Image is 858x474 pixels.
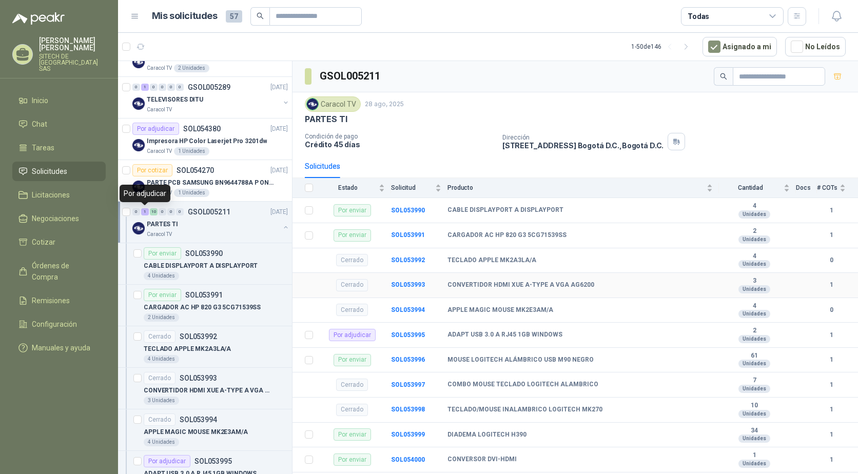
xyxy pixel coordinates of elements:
[12,114,106,134] a: Chat
[703,37,777,56] button: Asignado a mi
[719,427,790,435] b: 34
[719,402,790,410] b: 10
[132,181,145,193] img: Company Logo
[147,64,172,72] p: Caracol TV
[817,305,846,315] b: 0
[719,451,790,460] b: 1
[319,184,377,191] span: Estado
[817,230,846,240] b: 1
[144,413,175,426] div: Cerrado
[188,208,230,215] p: GSOL005211
[147,230,172,239] p: Caracol TV
[39,37,106,51] p: [PERSON_NAME] [PERSON_NAME]
[738,410,770,418] div: Unidades
[391,456,425,463] a: SOL054000
[144,313,179,322] div: 2 Unidades
[176,208,184,215] div: 0
[447,206,563,214] b: CABLE DISPLAYPORT A DISPLAYPORT
[336,404,368,416] div: Cerrado
[32,236,55,248] span: Cotizar
[391,256,425,264] a: SOL053992
[329,329,376,341] div: Por adjudicar
[12,138,106,157] a: Tareas
[32,260,96,283] span: Órdenes de Compra
[12,185,106,205] a: Licitaciones
[180,416,217,423] p: SOL053994
[738,260,770,268] div: Unidades
[32,213,79,224] span: Negociaciones
[32,95,48,106] span: Inicio
[391,356,425,363] b: SOL053996
[144,247,181,260] div: Por enviar
[144,386,271,396] p: CONVERTIDOR HDMI XUE A-TYPE A VGA AG6200
[12,291,106,310] a: Remisiones
[147,136,267,146] p: Impresora HP Color Laserjet Pro 3201dw
[447,431,526,439] b: DIADEMA LOGITECH H390
[144,397,179,405] div: 3 Unidades
[817,206,846,215] b: 1
[270,124,288,134] p: [DATE]
[118,368,292,409] a: CerradoSOL053993CONVERTIDOR HDMI XUE A-TYPE A VGA AG62003 Unidades
[144,355,179,363] div: 4 Unidades
[132,206,290,239] a: 0 1 10 0 0 0 GSOL005211[DATE] Company LogoPARTES TICaracol TV
[305,161,340,172] div: Solicitudes
[447,381,598,389] b: COMBO MOUSE TECLADO LOGITECH ALAMBRICO
[447,256,536,265] b: TECLADO APPLE MK2A3LA/A
[391,406,425,413] b: SOL053998
[336,304,368,316] div: Cerrado
[141,208,149,215] div: 1
[502,134,664,141] p: Dirección
[12,338,106,358] a: Manuales y ayuda
[391,431,425,438] a: SOL053999
[447,281,594,289] b: CONVERTIDOR HDMI XUE A-TYPE A VGA AG6200
[147,220,178,229] p: PARTES TI
[270,83,288,92] p: [DATE]
[391,231,425,239] a: SOL053991
[159,208,166,215] div: 0
[447,178,719,198] th: Producto
[176,84,184,91] div: 0
[447,356,594,364] b: MOUSE LOGITECH ALÁMBRICO USB M90 NEGRO
[447,306,553,314] b: APPLE MAGIC MOUSE MK2E3AM/A
[719,178,796,198] th: Cantidad
[738,210,770,219] div: Unidades
[144,344,231,354] p: TECLADO APPLE MK2A3LA/A
[720,73,727,80] span: search
[132,84,140,91] div: 0
[144,289,181,301] div: Por enviar
[334,204,371,216] div: Por enviar
[147,147,172,155] p: Caracol TV
[738,434,770,443] div: Unidades
[817,255,846,265] b: 0
[305,133,494,140] p: Condición de pago
[150,208,158,215] div: 10
[336,254,368,266] div: Cerrado
[132,123,179,135] div: Por adjudicar
[132,139,145,151] img: Company Logo
[32,342,90,353] span: Manuales y ayuda
[719,352,790,360] b: 61
[144,261,258,271] p: CABLE DISPLAYPORT A DISPLAYPORT
[738,310,770,318] div: Unidades
[502,141,664,150] p: [STREET_ADDRESS] Bogotá D.C. , Bogotá D.C.
[32,166,67,177] span: Solicitudes
[334,354,371,366] div: Por enviar
[141,84,149,91] div: 1
[738,335,770,343] div: Unidades
[391,381,425,388] a: SOL053997
[132,81,290,114] a: 0 1 0 0 0 0 GSOL005289[DATE] Company LogoTELEVISORES DITUCaracol TV
[32,142,54,153] span: Tareas
[817,330,846,340] b: 1
[174,147,209,155] div: 1 Unidades
[194,458,232,465] p: SOL053995
[147,178,275,188] p: PARTE PCB SAMSUNG BN9644788A P ONECONNE
[365,100,404,109] p: 28 ago, 2025
[719,302,790,310] b: 4
[391,306,425,313] a: SOL053994
[336,279,368,291] div: Cerrado
[147,95,203,105] p: TELEVISORES DITU
[144,303,261,312] p: CARGADOR AC HP 820 G3 5CG71539SS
